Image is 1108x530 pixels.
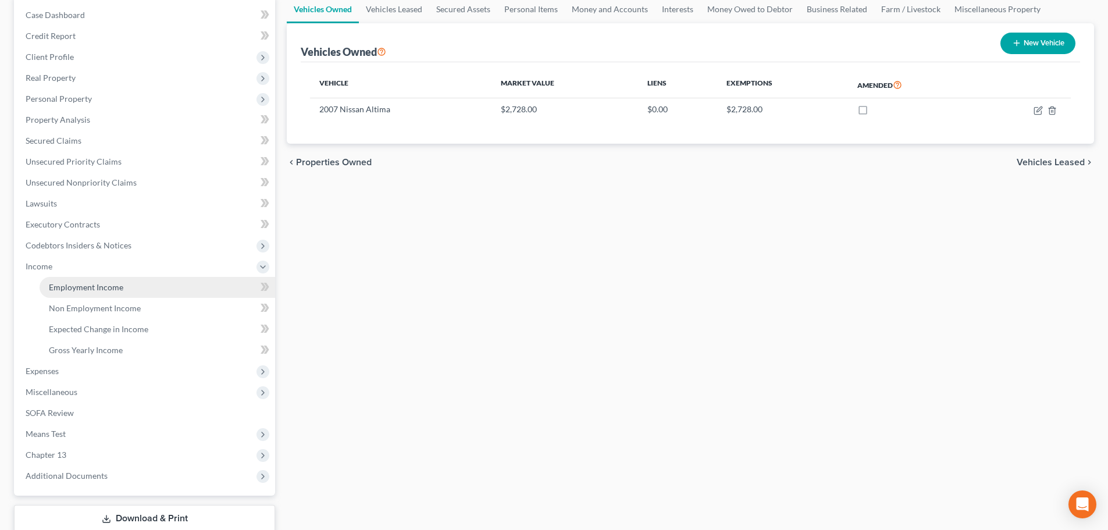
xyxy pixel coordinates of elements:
a: Lawsuits [16,193,275,214]
button: Vehicles Leased chevron_right [1017,158,1094,167]
span: Gross Yearly Income [49,345,123,355]
span: Case Dashboard [26,10,85,20]
th: Vehicle [310,72,491,98]
span: Credit Report [26,31,76,41]
a: Case Dashboard [16,5,275,26]
span: Client Profile [26,52,74,62]
span: Personal Property [26,94,92,104]
a: Secured Claims [16,130,275,151]
td: $2,728.00 [717,98,848,120]
span: Properties Owned [296,158,372,167]
a: SOFA Review [16,403,275,424]
span: Means Test [26,429,66,439]
a: Credit Report [16,26,275,47]
a: Employment Income [40,277,275,298]
th: Amended [848,72,977,98]
span: Chapter 13 [26,450,66,460]
span: Non Employment Income [49,303,141,313]
a: Unsecured Nonpriority Claims [16,172,275,193]
th: Exemptions [717,72,848,98]
i: chevron_left [287,158,296,167]
span: Unsecured Priority Claims [26,156,122,166]
button: New Vehicle [1000,33,1075,54]
a: Non Employment Income [40,298,275,319]
span: Property Analysis [26,115,90,125]
span: Vehicles Leased [1017,158,1085,167]
a: Unsecured Priority Claims [16,151,275,172]
th: Market Value [491,72,637,98]
i: chevron_right [1085,158,1094,167]
span: Executory Contracts [26,219,100,229]
td: 2007 Nissan Altima [310,98,491,120]
th: Liens [638,72,717,98]
span: Codebtors Insiders & Notices [26,240,131,250]
div: Vehicles Owned [301,45,386,59]
span: Income [26,261,52,271]
span: Unsecured Nonpriority Claims [26,177,137,187]
span: SOFA Review [26,408,74,418]
span: Expenses [26,366,59,376]
span: Miscellaneous [26,387,77,397]
a: Property Analysis [16,109,275,130]
td: $0.00 [638,98,717,120]
span: Lawsuits [26,198,57,208]
a: Gross Yearly Income [40,340,275,361]
span: Secured Claims [26,136,81,145]
a: Executory Contracts [16,214,275,235]
td: $2,728.00 [491,98,637,120]
span: Expected Change in Income [49,324,148,334]
span: Employment Income [49,282,123,292]
span: Real Property [26,73,76,83]
button: chevron_left Properties Owned [287,158,372,167]
div: Open Intercom Messenger [1068,490,1096,518]
a: Expected Change in Income [40,319,275,340]
span: Additional Documents [26,471,108,481]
